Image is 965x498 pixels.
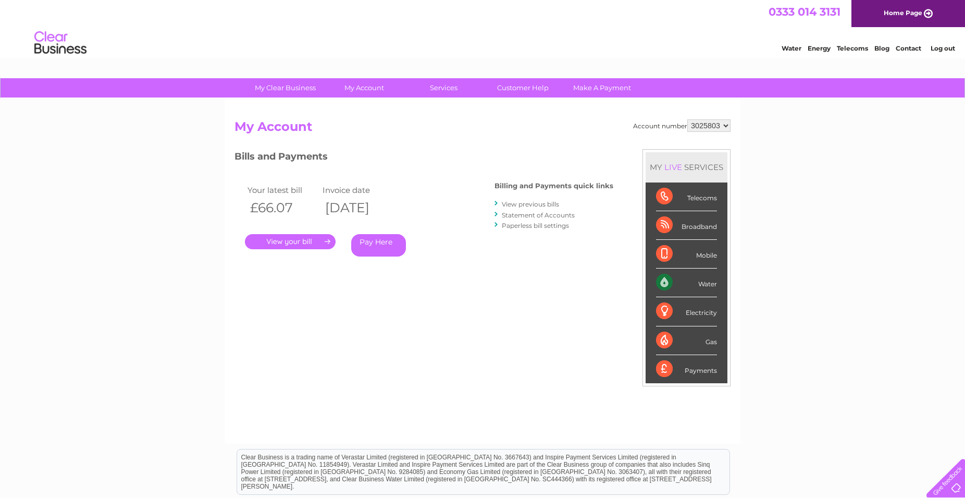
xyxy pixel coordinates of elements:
[656,355,717,383] div: Payments
[633,119,731,132] div: Account number
[234,119,731,139] h2: My Account
[321,78,407,98] a: My Account
[656,183,717,211] div: Telecoms
[234,149,613,167] h3: Bills and Payments
[502,200,559,208] a: View previous bills
[874,44,889,52] a: Blog
[769,5,840,18] a: 0333 014 3131
[656,240,717,269] div: Mobile
[320,183,395,197] td: Invoice date
[656,211,717,240] div: Broadband
[808,44,831,52] a: Energy
[351,234,406,257] a: Pay Here
[480,78,566,98] a: Customer Help
[494,182,613,190] h4: Billing and Payments quick links
[931,44,955,52] a: Log out
[656,326,717,355] div: Gas
[646,152,727,182] div: MY SERVICES
[782,44,801,52] a: Water
[245,183,320,197] td: Your latest bill
[320,197,395,218] th: [DATE]
[242,78,328,98] a: My Clear Business
[245,197,320,218] th: £66.07
[401,78,487,98] a: Services
[245,234,336,249] a: .
[656,297,717,326] div: Electricity
[237,6,729,51] div: Clear Business is a trading name of Verastar Limited (registered in [GEOGRAPHIC_DATA] No. 3667643...
[662,162,684,172] div: LIVE
[896,44,921,52] a: Contact
[837,44,868,52] a: Telecoms
[559,78,645,98] a: Make A Payment
[34,27,87,59] img: logo.png
[502,222,569,229] a: Paperless bill settings
[656,269,717,297] div: Water
[502,211,575,219] a: Statement of Accounts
